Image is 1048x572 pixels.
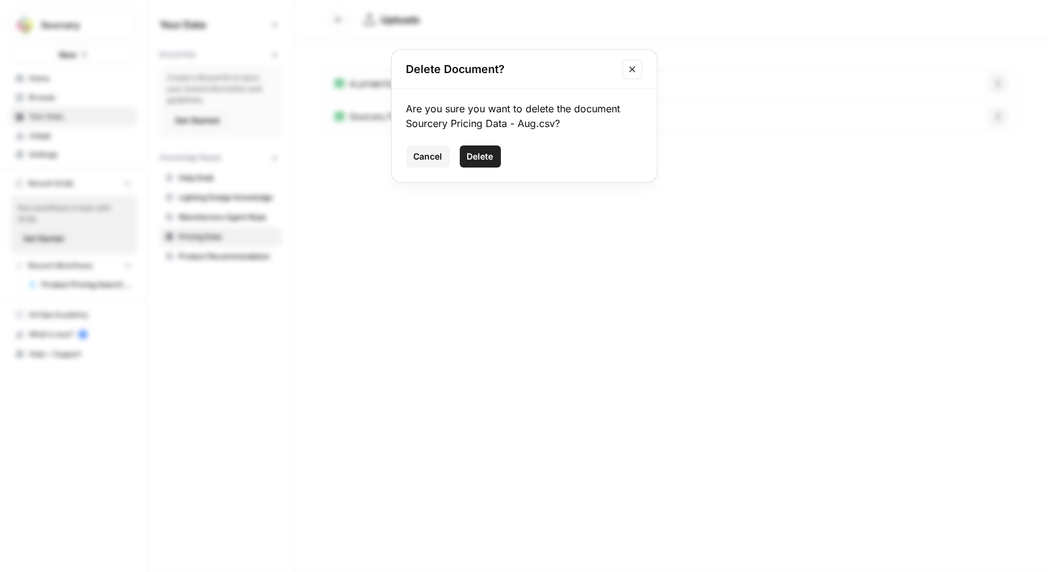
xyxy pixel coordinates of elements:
span: Delete [467,150,494,163]
button: Delete [460,145,501,168]
h2: Delete Document? [406,61,615,78]
button: Cancel [406,145,450,168]
div: Are you sure you want to delete the document Sourcery Pricing Data - Aug.csv? [406,101,642,131]
button: Close modal [623,60,642,79]
span: Cancel [414,150,443,163]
